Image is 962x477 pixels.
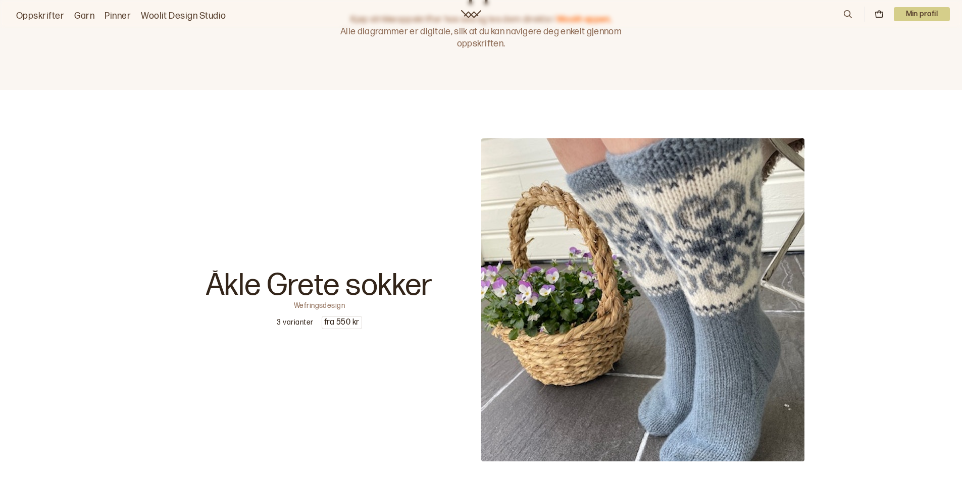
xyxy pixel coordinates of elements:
[105,9,131,23] a: Pinner
[141,9,226,23] a: Woolit Design Studio
[481,138,804,461] img: Wefringsdesign Caroline Nasjonalromantiske sokker som er inspirert av mammas gamle åkle. I Busker...
[894,7,950,21] button: User dropdown
[74,9,94,23] a: Garn
[294,301,345,308] p: Wefringsdesign
[322,316,362,329] p: fra 550 kr
[36,138,926,461] a: Wefringsdesign Caroline Nasjonalromantiske sokker som er inspirert av mammas gamle åkle. I Busker...
[336,14,627,50] p: Kjøp strikkeoppskrifter hos oss og les dem direkte i Alle diagrammer er digitale, slik at du kan ...
[894,7,950,21] p: Min profil
[16,9,64,23] a: Oppskrifter
[206,271,433,301] p: Åkle Grete sokker
[277,317,313,328] p: 3 varianter
[461,10,481,18] a: Woolit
